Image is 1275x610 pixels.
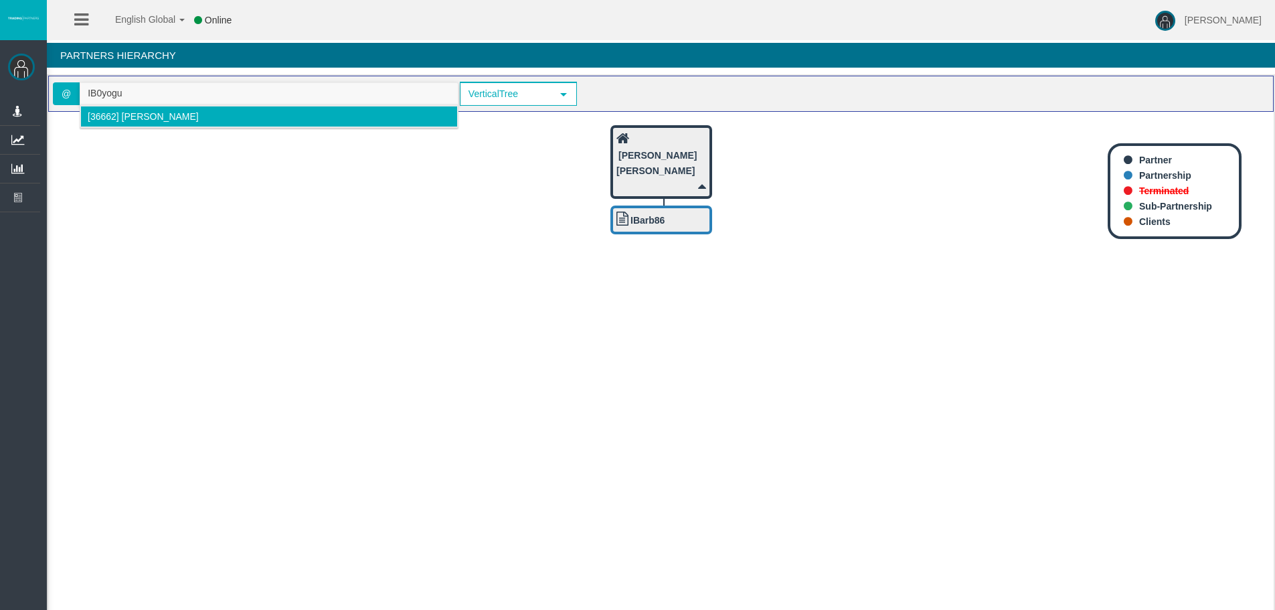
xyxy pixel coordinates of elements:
[1155,11,1175,31] img: user-image
[616,150,697,176] b: [PERSON_NAME] [PERSON_NAME]
[7,15,40,21] img: logo.svg
[47,43,1275,68] h4: Partners Hierarchy
[461,84,552,104] span: VerticalTree
[1139,170,1191,181] b: Partnership
[98,14,175,25] span: English Global
[558,89,569,100] span: select
[1139,155,1172,165] b: Partner
[80,83,458,104] input: Search partner...
[53,82,80,105] span: @
[1139,185,1189,196] b: Terminated
[88,111,199,122] span: [36662] [PERSON_NAME]
[630,215,665,226] b: IBarb86
[1185,15,1262,25] span: [PERSON_NAME]
[1139,216,1171,227] b: Clients
[205,15,232,25] span: Online
[1139,201,1212,212] b: Sub-Partnership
